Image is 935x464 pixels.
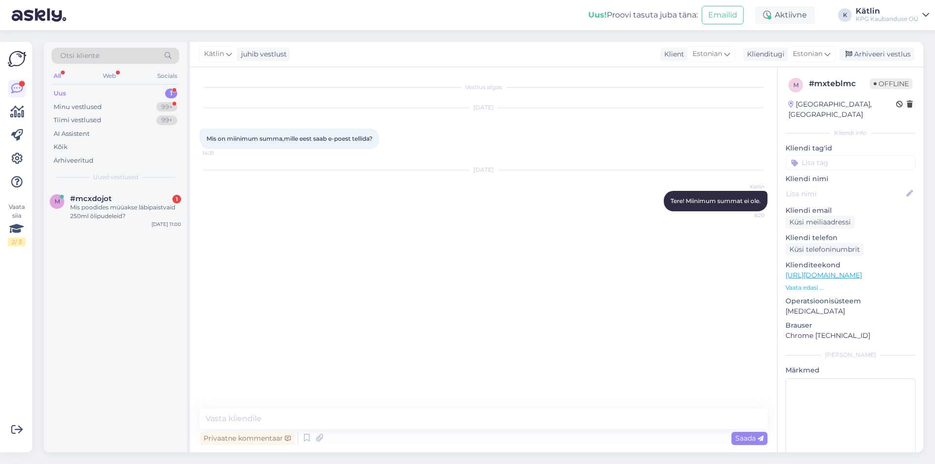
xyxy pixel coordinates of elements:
[588,10,607,19] b: Uus!
[785,331,916,341] p: Chrome [TECHNICAL_ID]
[671,197,761,204] span: Tere! Miinimum summat ei ole.
[793,81,799,89] span: m
[838,8,852,22] div: K
[60,51,99,61] span: Otsi kliente
[200,432,295,445] div: Privaatne kommentaar
[785,205,916,216] p: Kliendi email
[702,6,744,24] button: Emailid
[785,216,855,229] div: Küsi meiliaadressi
[660,49,684,59] div: Klient
[8,203,25,246] div: Vaata siia
[788,99,896,120] div: [GEOGRAPHIC_DATA], [GEOGRAPHIC_DATA]
[54,156,93,166] div: Arhiveeritud
[156,115,177,125] div: 99+
[204,49,224,59] span: Kätlin
[856,15,918,23] div: KPG Kaubanduse OÜ
[785,129,916,137] div: Kliendi info
[200,103,767,112] div: [DATE]
[54,115,101,125] div: Tiimi vestlused
[692,49,722,59] span: Estonian
[54,89,66,98] div: Uus
[203,149,239,157] span: 14:31
[52,70,63,82] div: All
[200,166,767,174] div: [DATE]
[735,434,764,443] span: Saada
[172,195,181,204] div: 1
[785,365,916,375] p: Märkmed
[870,78,913,89] span: Offline
[785,283,916,292] p: Vaata edasi ...
[588,9,698,21] div: Proovi tasuta juba täna:
[785,320,916,331] p: Brauser
[840,48,915,61] div: Arhiveeri vestlus
[793,49,823,59] span: Estonian
[755,6,815,24] div: Aktiivne
[785,260,916,270] p: Klienditeekond
[785,351,916,359] div: [PERSON_NAME]
[101,70,118,82] div: Web
[156,102,177,112] div: 99+
[237,49,287,59] div: juhib vestlust
[809,78,870,90] div: # mxteblmc
[785,174,916,184] p: Kliendi nimi
[54,142,68,152] div: Kõik
[8,50,26,68] img: Askly Logo
[785,233,916,243] p: Kliendi telefon
[8,238,25,246] div: 2 / 3
[856,7,918,15] div: Kätlin
[728,183,765,190] span: Kätlin
[155,70,179,82] div: Socials
[728,212,765,219] span: 8:20
[785,243,864,256] div: Küsi telefoninumbrit
[55,198,60,205] span: m
[151,221,181,228] div: [DATE] 11:00
[785,306,916,316] p: [MEDICAL_DATA]
[856,7,929,23] a: KätlinKPG Kaubanduse OÜ
[206,135,373,142] span: Mis on miinimum summa,mille eest saab e-poest tellida?
[743,49,785,59] div: Klienditugi
[786,188,904,199] input: Lisa nimi
[785,155,916,170] input: Lisa tag
[785,296,916,306] p: Operatsioonisüsteem
[70,194,112,203] span: #mcxdojot
[165,89,177,98] div: 1
[785,271,862,279] a: [URL][DOMAIN_NAME]
[54,129,90,139] div: AI Assistent
[200,83,767,92] div: Vestlus algas
[93,173,138,182] span: Uued vestlused
[70,203,181,221] div: Mis poodides müüakse läbipaistvaid 250ml õlipudeleid?
[54,102,102,112] div: Minu vestlused
[785,143,916,153] p: Kliendi tag'id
